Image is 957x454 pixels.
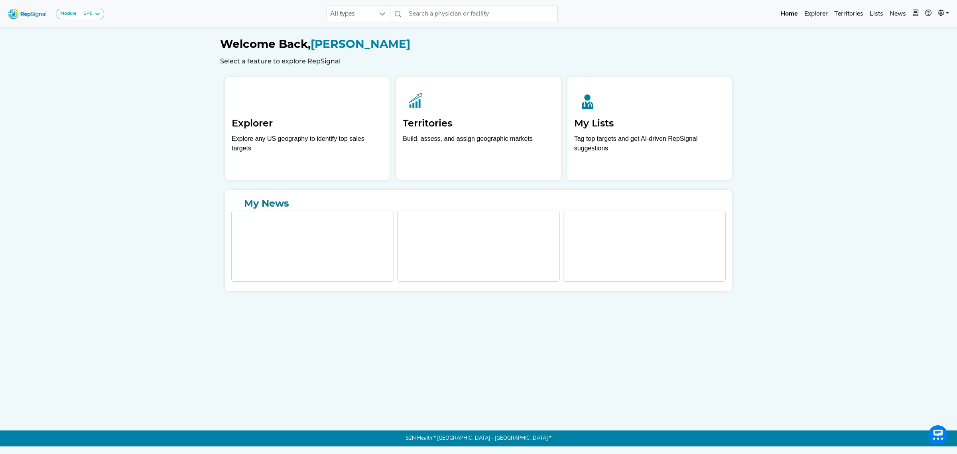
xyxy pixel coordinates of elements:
[220,38,737,51] h1: [PERSON_NAME]
[831,6,866,22] a: Territories
[403,118,554,129] h2: Territories
[574,118,725,129] h2: My Lists
[232,134,383,153] div: Explore any US geography to identify top sales targets
[220,430,737,446] p: S2N Health * [GEOGRAPHIC_DATA] - [GEOGRAPHIC_DATA] *
[60,11,77,16] strong: Module
[777,6,801,22] a: Home
[220,37,311,51] span: Welcome Back,
[574,134,725,158] p: Tag top targets and get AI-driven RepSignal suggestions
[220,57,737,65] h6: Select a feature to explore RepSignal
[567,77,732,180] a: My ListsTag top targets and get AI-driven RepSignal suggestions
[396,77,561,180] a: TerritoriesBuild, assess, and assign geographic markets
[406,6,558,22] input: Search a physician or facility
[225,77,390,180] a: ExplorerExplore any US geography to identify top sales targets
[80,11,93,17] div: SPE
[57,9,104,19] button: ModuleSPE
[886,6,909,22] a: News
[866,6,886,22] a: Lists
[327,6,375,22] span: All types
[231,196,726,211] a: My News
[232,118,383,129] h2: Explorer
[909,6,922,22] button: Intel Book
[801,6,831,22] a: Explorer
[403,134,554,158] p: Build, assess, and assign geographic markets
